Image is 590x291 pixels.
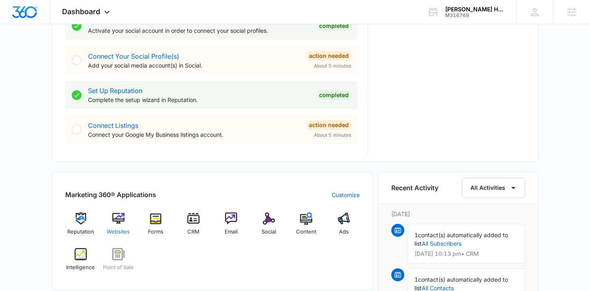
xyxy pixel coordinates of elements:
[88,130,300,139] p: Connect your Google My Business listings account.
[65,190,156,200] h2: Marketing 360® Applications
[339,228,349,236] span: Ads
[414,251,518,257] p: [DATE] 10:13 pm • CRM
[62,7,100,16] span: Dashboard
[262,228,276,236] span: Social
[462,178,525,198] button: All Activities
[391,210,525,218] p: [DATE]
[140,212,172,242] a: Forms
[88,121,138,130] a: Connect Listings
[422,240,461,247] a: All Subscribers
[66,263,95,272] span: Intelligence
[216,212,247,242] a: Email
[445,13,504,18] div: account id
[65,248,97,277] a: Intelligence
[88,96,310,104] p: Complete the setup wizard in Reputation.
[314,62,351,70] span: About 5 minutes
[328,212,360,242] a: Ads
[296,228,316,236] span: Content
[307,51,351,61] div: Action Needed
[253,212,284,242] a: Social
[317,90,351,100] div: Completed
[88,87,142,95] a: Set Up Reputation
[148,228,163,236] span: Forms
[88,61,300,70] p: Add your social media account(s) in Social.
[332,191,360,199] a: Customize
[291,212,322,242] a: Content
[445,6,504,13] div: account name
[414,232,508,247] span: contact(s) automatically added to list
[65,212,97,242] a: Reputation
[107,228,130,236] span: Websites
[314,132,351,139] span: About 5 minutes
[225,228,238,236] span: Email
[103,263,134,272] span: Point of Sale
[307,120,351,130] div: Action Needed
[414,276,418,283] span: 1
[67,228,94,236] span: Reputation
[88,52,179,60] a: Connect Your Social Profile(s)
[317,21,351,31] div: Completed
[178,212,209,242] a: CRM
[103,248,134,277] a: Point of Sale
[391,183,438,193] h6: Recent Activity
[103,212,134,242] a: Websites
[88,26,310,35] p: Activate your social account in order to connect your social profiles.
[187,228,200,236] span: CRM
[414,232,418,238] span: 1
